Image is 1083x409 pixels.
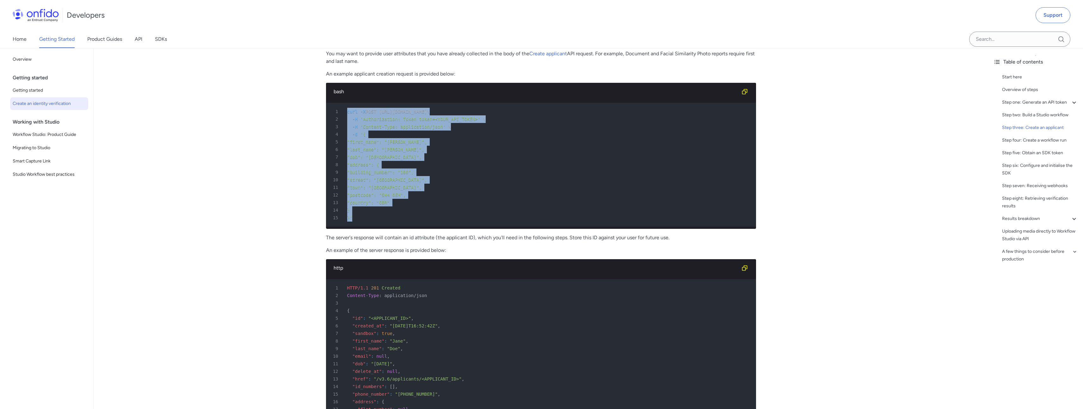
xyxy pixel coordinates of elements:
a: Step one: Generate an API token [1002,99,1078,106]
span: 12 [329,191,343,199]
a: Create an identity verification [10,97,88,110]
span: } [347,208,350,213]
span: , [411,316,414,321]
span: "address": { [347,162,379,167]
span: 6 [329,322,343,330]
span: "delete_at" [352,369,382,374]
span: 13 [329,375,343,383]
span: : [376,399,379,404]
span: , [400,346,403,351]
a: Uploading media directly to Workflow Studio via API [1002,228,1078,243]
span: 7 [329,330,343,337]
span: "dob": "[DEMOGRAPHIC_DATA]", [347,155,422,160]
span: 14 [329,383,343,390]
span: "last_name" [352,346,382,351]
a: Step four: Create a workflow run [1002,137,1078,144]
a: Start here [1002,73,1078,81]
a: Overview [10,53,88,66]
a: Step six: Configure and initialise the SDK [1002,162,1078,177]
span: -H [352,124,358,129]
span: "<APPLICANT_ID>" [368,316,411,321]
span: "last_name": "[PERSON_NAME]", [347,147,424,152]
a: Step three: Create an applicant [1002,124,1078,131]
span: "street": "[GEOGRAPHIC_DATA]", [347,177,427,182]
span: -d [352,132,358,137]
span: 1 [329,284,343,292]
span: Migrating to Studio [13,144,86,152]
span: curl [347,109,358,114]
span: HTTP/1.1 [347,285,368,290]
span: Smart Capture Link [13,157,86,165]
span: : [363,316,366,321]
a: SDKs [155,30,167,48]
span: , [392,361,395,366]
span: 16 [329,398,343,406]
span: -X [360,109,366,114]
div: Working with Studio [13,116,91,128]
a: Step eight: Retrieving verification results [1002,195,1078,210]
span: : [368,376,371,382]
span: "id" [352,316,363,321]
span: : [366,361,368,366]
a: Getting Started [39,30,75,48]
button: Copy code snippet button [738,262,751,274]
a: Step five: Obtain an SDK token [1002,149,1078,157]
a: Step two: Build a Studio workflow [1002,111,1078,119]
span: 1 [329,108,343,115]
span: "phone_number" [352,392,390,397]
div: Overview of steps [1002,86,1078,94]
span: : [379,293,382,298]
span: "country": "GBR" [347,200,390,205]
span: "building_number": "100", [347,170,414,175]
span: 8 [329,161,343,168]
a: Results breakdown [1002,215,1078,223]
span: "town": "[GEOGRAPHIC_DATA]", [347,185,422,190]
span: 'Content-Type: application/json' [360,124,446,129]
a: API [135,30,142,48]
span: : [390,392,392,397]
span: 15 [329,390,343,398]
span: Getting started [13,87,86,94]
span: : [382,346,384,351]
a: A few things to consider before production [1002,248,1078,263]
span: Workflow Studio: Product Guide [13,131,86,138]
span: null [387,369,398,374]
span: 15 [329,214,343,222]
p: An example applicant creation request is provided below: [326,70,756,78]
span: true [382,331,392,336]
span: '{ [360,132,366,137]
span: 9 [329,345,343,352]
span: 5 [329,314,343,322]
span: Studio Workflow best practices [13,171,86,178]
span: Overview [13,56,86,63]
div: bash [334,88,738,95]
span: -H [352,117,358,122]
span: "first_name": "[PERSON_NAME]", [347,139,427,144]
span: "id_numbers" [352,384,384,389]
span: POST [URL][DOMAIN_NAME] [366,109,427,114]
a: Getting started [10,84,88,97]
span: 10 [329,352,343,360]
span: , [438,323,440,328]
span: 13 [329,199,343,206]
span: 6 [329,146,343,153]
span: "[DATE]T16:52:42Z" [390,323,438,328]
span: 14 [329,206,343,214]
span: 3 [329,299,343,307]
p: An example of the server response is provided below: [326,247,756,254]
span: "[PHONE_NUMBER]" [395,392,438,397]
span: ] [392,384,395,389]
span: : [385,339,387,344]
span: 2 [329,292,343,299]
span: \ [427,109,429,114]
a: Step seven: Receiving webhooks [1002,182,1078,190]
